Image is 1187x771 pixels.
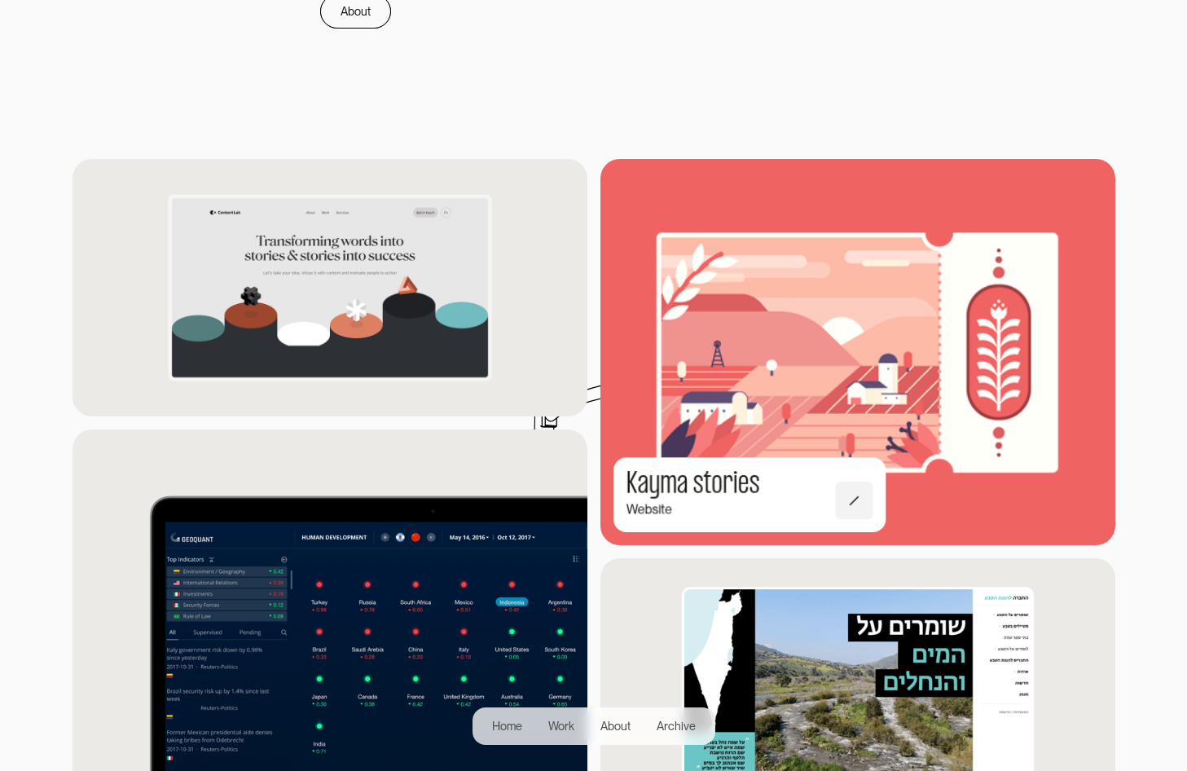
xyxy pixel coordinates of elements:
h1: Kayma stories [626,470,759,500]
a: Archive [644,714,709,738]
a: Home [479,714,535,738]
div: About [341,2,371,21]
div: Archive [657,717,696,735]
div: Work [548,717,574,735]
a: Kayma storiesWebsite [600,159,1115,545]
div: Website [626,500,671,519]
a: Work [535,714,587,738]
a: About [587,714,644,738]
div: Home [492,717,522,735]
div: About [600,717,631,735]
